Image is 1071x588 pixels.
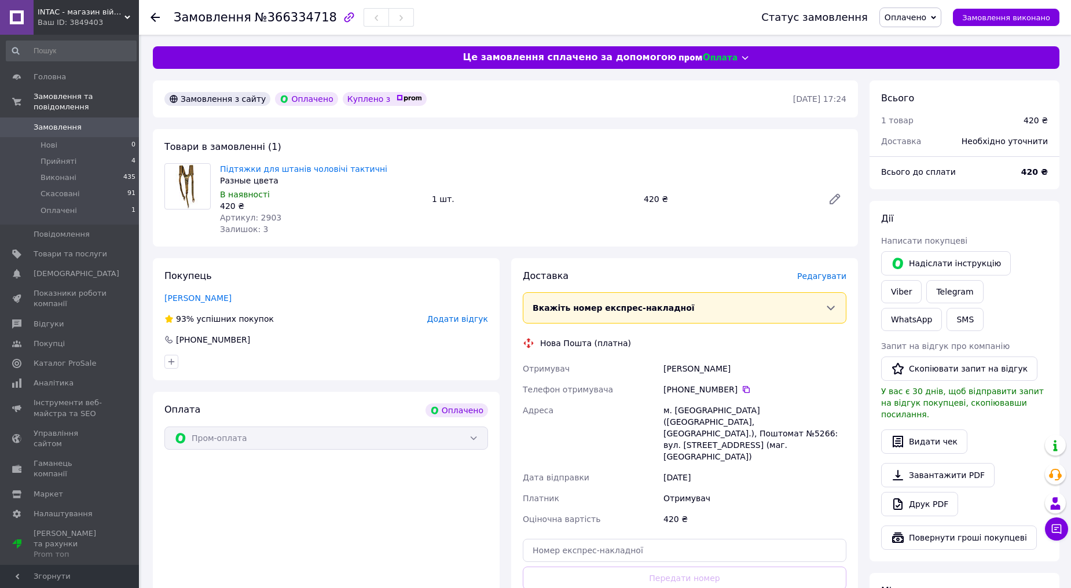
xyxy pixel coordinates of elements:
[661,358,849,379] div: [PERSON_NAME]
[823,188,846,211] a: Редагувати
[533,303,695,313] span: Вкажіть номер експрес-накладної
[427,314,488,324] span: Додати відгук
[926,280,983,303] a: Telegram
[881,463,995,487] a: Завантажити PDF
[881,280,922,303] a: Viber
[164,141,281,152] span: Товари в замовленні (1)
[6,41,137,61] input: Пошук
[427,191,639,207] div: 1 шт.
[41,156,76,167] span: Прийняті
[164,313,274,325] div: успішних покупок
[34,378,74,388] span: Аналітика
[463,51,676,64] span: Це замовлення сплачено за допомогою
[761,12,868,23] div: Статус замовлення
[164,92,270,106] div: Замовлення з сайту
[220,190,270,199] span: В наявності
[220,164,387,174] a: Підтяжки для штанів чоловічі тактичні
[661,488,849,509] div: Отримувач
[34,269,119,279] span: [DEMOGRAPHIC_DATA]
[881,116,914,125] span: 1 товар
[955,128,1055,154] div: Необхідно уточнити
[34,549,107,560] div: Prom топ
[962,13,1050,22] span: Замовлення виконано
[164,270,212,281] span: Покупець
[881,357,1037,381] button: Скопіювати запит на відгук
[41,140,57,150] span: Нові
[34,319,64,329] span: Відгуки
[523,473,589,482] span: Дата відправки
[34,358,96,369] span: Каталог ProSale
[34,249,107,259] span: Товари та послуги
[34,458,107,479] span: Гаманець компанії
[881,93,914,104] span: Всього
[151,12,160,23] div: Повернутися назад
[34,339,65,349] span: Покупці
[275,92,338,106] div: Оплачено
[426,403,488,417] div: Оплачено
[172,164,203,209] img: Підтяжки для штанів чоловічі тактичні
[41,172,76,183] span: Виконані
[881,387,1044,419] span: У вас є 30 днів, щоб відправити запит на відгук покупцеві, скопіювавши посилання.
[663,384,846,395] div: [PHONE_NUMBER]
[797,271,846,281] span: Редагувати
[34,489,63,499] span: Маркет
[881,167,956,177] span: Всього до сплати
[131,140,135,150] span: 0
[34,428,107,449] span: Управління сайтом
[881,525,1037,550] button: Повернути гроші покупцеві
[174,10,251,24] span: Замовлення
[881,236,967,245] span: Написати покупцеві
[661,467,849,488] div: [DATE]
[175,334,251,346] div: [PHONE_NUMBER]
[881,429,967,454] button: Видати чек
[34,509,93,519] span: Налаштування
[881,213,893,224] span: Дії
[1045,517,1068,541] button: Чат з покупцем
[34,398,107,418] span: Інструменти веб-майстра та SEO
[34,91,139,112] span: Замовлення та повідомлення
[220,213,281,222] span: Артикул: 2903
[220,225,269,234] span: Залишок: 3
[343,92,427,106] div: Куплено з
[1021,167,1048,177] b: 420 ₴
[1024,115,1048,126] div: 420 ₴
[953,9,1059,26] button: Замовлення виконано
[41,189,80,199] span: Скасовані
[176,314,194,324] span: 93%
[793,94,846,104] time: [DATE] 17:24
[881,492,958,516] a: Друк PDF
[661,400,849,467] div: м. [GEOGRAPHIC_DATA] ([GEOGRAPHIC_DATA], [GEOGRAPHIC_DATA].), Поштомат №5266: вул. [STREET_ADDRES...
[41,205,77,216] span: Оплачені
[131,156,135,167] span: 4
[34,288,107,309] span: Показники роботи компанії
[537,337,634,349] div: Нова Пошта (платна)
[127,189,135,199] span: 91
[881,341,1010,351] span: Запит на відгук про компанію
[34,122,82,133] span: Замовлення
[639,191,819,207] div: 420 ₴
[523,539,846,562] input: Номер експрес-накладної
[164,293,232,303] a: [PERSON_NAME]
[881,308,942,331] a: WhatsApp
[523,514,600,524] span: Оціночна вартість
[164,404,200,415] span: Оплата
[131,205,135,216] span: 1
[661,509,849,530] div: 420 ₴
[123,172,135,183] span: 435
[881,251,1011,275] button: Надіслати інструкцію
[220,175,423,186] div: Разные цвета
[397,95,422,102] img: prom
[38,7,124,17] span: INTAC - магазин військово-тактичного спорядження
[523,406,553,415] span: Адреса
[38,17,139,28] div: Ваш ID: 3849403
[34,528,107,560] span: [PERSON_NAME] та рахунки
[255,10,337,24] span: №366334718
[34,72,66,82] span: Головна
[34,229,90,240] span: Повідомлення
[523,364,570,373] span: Отримувач
[947,308,984,331] button: SMS
[220,200,423,212] div: 420 ₴
[881,137,921,146] span: Доставка
[523,385,613,394] span: Телефон отримувача
[523,270,568,281] span: Доставка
